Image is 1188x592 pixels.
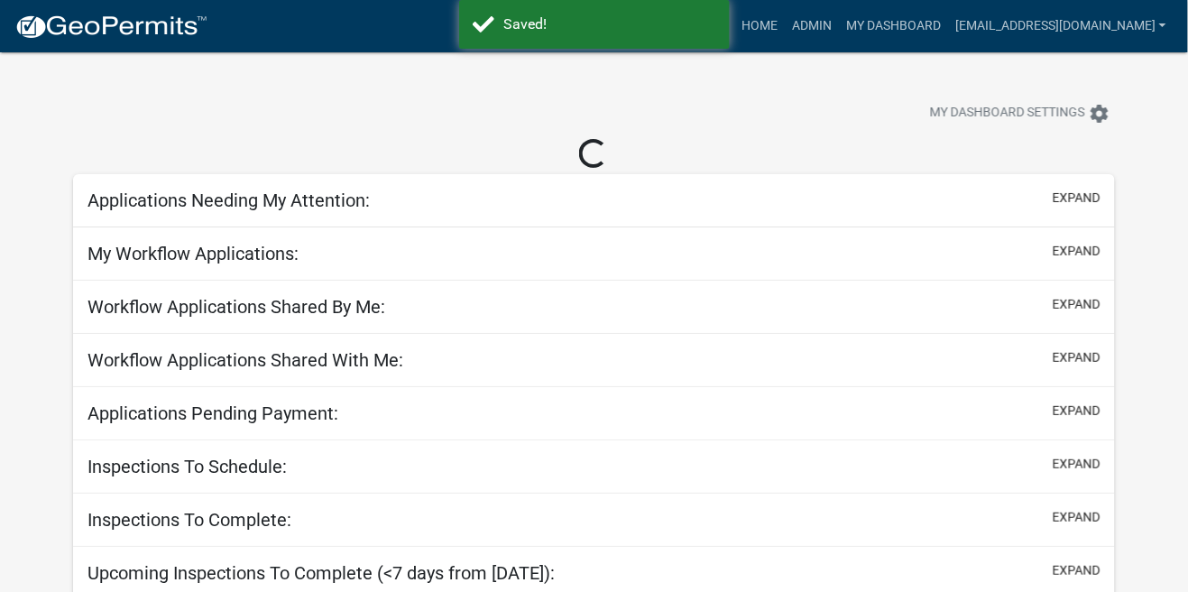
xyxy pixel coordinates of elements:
h5: Workflow Applications Shared By Me: [87,296,385,318]
button: expand [1053,348,1101,367]
button: expand [1053,189,1101,208]
button: expand [1053,242,1101,261]
h5: Applications Pending Payment: [87,402,338,424]
span: My Dashboard Settings [930,103,1085,125]
button: expand [1053,295,1101,314]
button: expand [1053,455,1101,474]
h5: Inspections To Schedule: [87,456,287,477]
a: My Dashboard [839,9,948,43]
button: My Dashboard Settingssettings [916,96,1125,131]
h5: Applications Needing My Attention: [87,190,370,211]
button: expand [1053,402,1101,421]
h5: Workflow Applications Shared With Me: [87,349,403,371]
i: settings [1089,103,1110,125]
a: Admin [785,9,839,43]
a: [EMAIL_ADDRESS][DOMAIN_NAME] [948,9,1174,43]
h5: Upcoming Inspections To Complete (<7 days from [DATE]): [87,562,555,584]
a: Home [734,9,785,43]
button: expand [1053,561,1101,580]
h5: Inspections To Complete: [87,509,291,531]
h5: My Workflow Applications: [87,243,299,264]
button: expand [1053,508,1101,527]
div: Saved! [504,14,716,35]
